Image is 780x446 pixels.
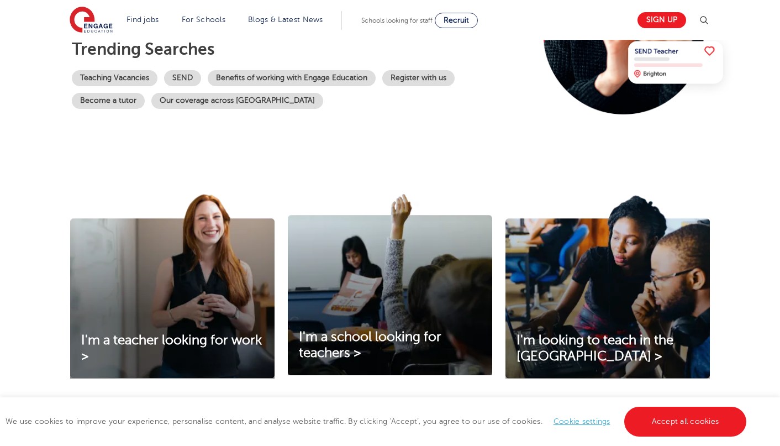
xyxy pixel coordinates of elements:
[72,70,157,86] a: Teaching Vacancies
[299,329,441,360] span: I'm a school looking for teachers >
[248,15,323,24] a: Blogs & Latest News
[151,93,323,109] a: Our coverage across [GEOGRAPHIC_DATA]
[361,17,433,24] span: Schools looking for staff
[624,407,747,437] a: Accept all cookies
[517,333,673,364] span: I'm looking to teach in the [GEOGRAPHIC_DATA] >
[505,194,710,379] img: I'm looking to teach in the UK
[72,93,145,109] a: Become a tutor
[288,194,492,375] img: I'm a school looking for teachers
[505,333,710,365] a: I'm looking to teach in the [GEOGRAPHIC_DATA] >
[208,70,376,86] a: Benefits of working with Engage Education
[164,70,201,86] a: SEND
[70,194,275,379] img: I'm a teacher looking for work
[70,333,275,365] a: I'm a teacher looking for work >
[444,16,469,24] span: Recruit
[70,7,113,34] img: Engage Education
[182,15,225,24] a: For Schools
[288,329,492,361] a: I'm a school looking for teachers >
[554,417,610,426] a: Cookie settings
[637,12,686,28] a: Sign up
[127,15,159,24] a: Find jobs
[6,417,749,426] span: We use cookies to improve your experience, personalise content, and analyse website traffic. By c...
[435,13,478,28] a: Recruit
[382,70,455,86] a: Register with us
[72,39,518,59] p: Trending searches
[81,333,262,364] span: I'm a teacher looking for work >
